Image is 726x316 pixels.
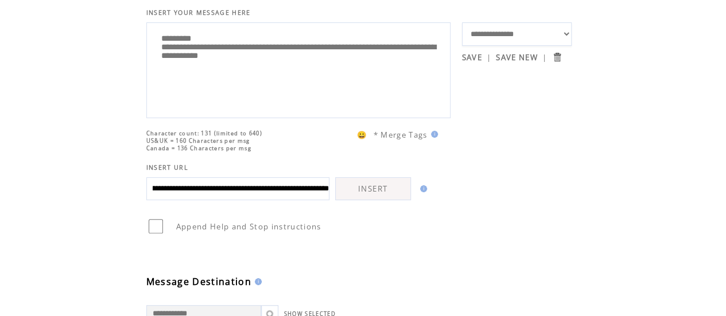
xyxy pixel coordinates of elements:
span: INSERT YOUR MESSAGE HERE [146,9,251,17]
img: help.gif [428,131,438,138]
span: INSERT URL [146,163,188,171]
a: INSERT [335,177,411,200]
span: Message Destination [146,275,251,288]
a: SAVE [462,52,482,63]
span: Canada = 136 Characters per msg [146,145,251,152]
input: Submit [552,52,562,63]
span: | [487,52,491,63]
span: | [542,52,547,63]
span: * Merge Tags [374,130,428,140]
img: help.gif [417,185,427,192]
img: help.gif [251,278,262,285]
span: US&UK = 160 Characters per msg [146,137,250,145]
span: Append Help and Stop instructions [176,221,321,232]
a: SAVE NEW [496,52,538,63]
span: Character count: 131 (limited to 640) [146,130,262,137]
span: 😀 [357,130,367,140]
